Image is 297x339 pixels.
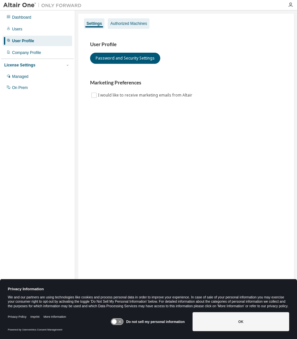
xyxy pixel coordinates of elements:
div: Company Profile [12,50,41,55]
div: License Settings [4,62,35,68]
div: On Prem [12,85,28,90]
button: Password and Security Settings [90,53,160,64]
div: Dashboard [12,15,31,20]
div: Settings [86,21,102,26]
h3: Marketing Preferences [90,80,282,86]
label: I would like to receive marketing emails from Altair [98,91,194,99]
div: User Profile [12,38,34,44]
img: Altair One [3,2,85,9]
div: Users [12,27,22,32]
div: Authorized Machines [110,21,147,26]
div: Managed [12,74,28,79]
h3: User Profile [90,41,282,48]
